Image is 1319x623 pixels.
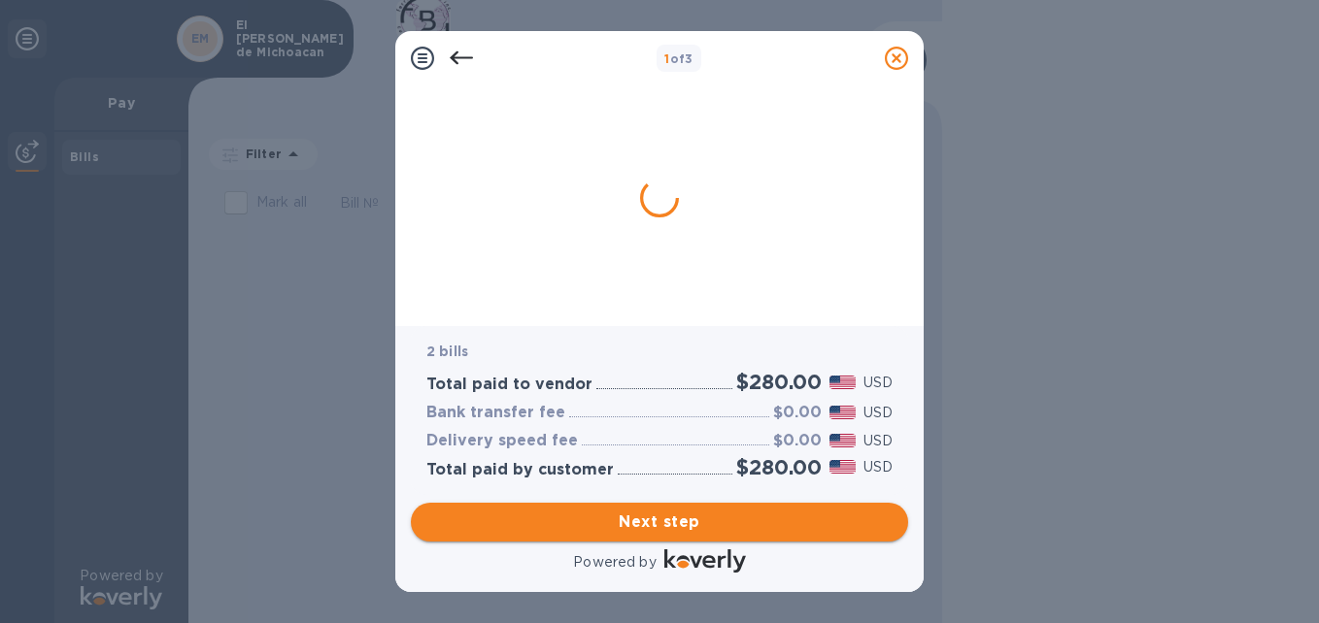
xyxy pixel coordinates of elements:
[426,510,893,534] span: Next step
[829,406,856,419] img: USD
[829,376,856,389] img: USD
[426,344,468,359] b: 2 bills
[426,461,614,479] h3: Total paid by customer
[829,434,856,447] img: USD
[863,457,893,477] p: USD
[426,432,578,450] h3: Delivery speed fee
[863,431,893,451] p: USD
[736,370,822,394] h2: $280.00
[411,503,908,541] button: Next step
[736,455,822,479] h2: $280.00
[863,403,893,423] p: USD
[829,460,856,474] img: USD
[773,404,822,422] h3: $0.00
[664,549,746,573] img: Logo
[426,404,565,422] h3: Bank transfer fee
[573,552,656,573] p: Powered by
[426,376,592,394] h3: Total paid to vendor
[664,51,669,66] span: 1
[773,432,822,450] h3: $0.00
[664,51,693,66] b: of 3
[863,373,893,393] p: USD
